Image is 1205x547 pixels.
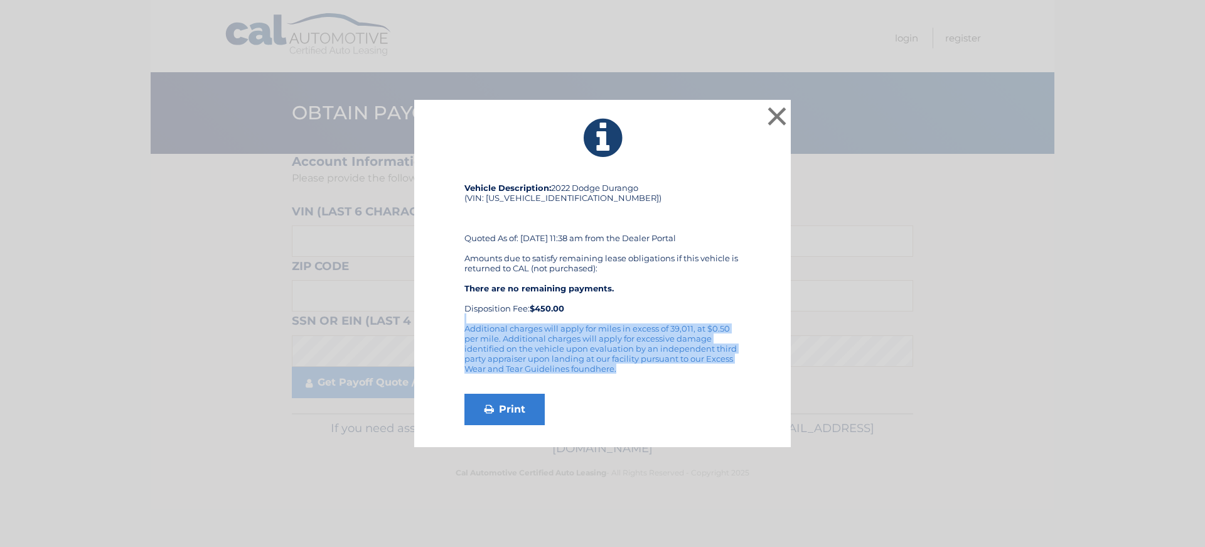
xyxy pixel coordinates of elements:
[464,283,614,293] strong: There are no remaining payments.
[464,394,545,425] a: Print
[464,183,741,323] div: 2022 Dodge Durango (VIN: [US_VEHICLE_IDENTIFICATION_NUMBER]) Quoted As of: [DATE] 11:38 am from t...
[464,253,741,313] div: Amounts due to satisfy remaining lease obligations if this vehicle is returned to CAL (not purcha...
[764,104,790,129] button: ×
[530,303,564,313] strong: $450.00
[464,323,741,384] div: Additional charges will apply for miles in excess of 39,011, at $0.50 per mile. Additional charge...
[464,183,551,193] strong: Vehicle Description:
[596,364,614,374] a: here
